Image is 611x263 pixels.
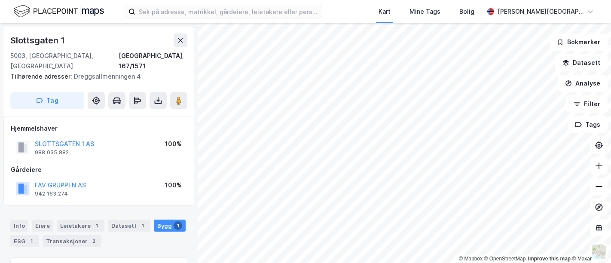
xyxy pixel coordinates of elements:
[568,222,611,263] iframe: Chat Widget
[484,256,526,262] a: OpenStreetMap
[32,220,53,232] div: Eiere
[568,116,608,133] button: Tags
[558,75,608,92] button: Analyse
[108,220,150,232] div: Datasett
[165,180,182,190] div: 100%
[10,51,119,71] div: 5003, [GEOGRAPHIC_DATA], [GEOGRAPHIC_DATA]
[119,51,187,71] div: [GEOGRAPHIC_DATA], 167/1571
[92,221,101,230] div: 1
[10,71,180,82] div: Dreggsallmenningen 4
[10,73,74,80] span: Tilhørende adresser:
[555,54,608,71] button: Datasett
[14,4,104,19] img: logo.f888ab2527a4732fd821a326f86c7f29.svg
[379,6,391,17] div: Kart
[165,139,182,149] div: 100%
[135,5,322,18] input: Søk på adresse, matrikkel, gårdeiere, leietakere eller personer
[10,34,66,47] div: Slottsgaten 1
[11,123,187,134] div: Hjemmelshaver
[35,190,68,197] div: 942 163 274
[89,237,98,245] div: 2
[11,165,187,175] div: Gårdeiere
[35,149,69,156] div: 988 035 882
[459,6,474,17] div: Bolig
[27,237,36,245] div: 1
[498,6,584,17] div: [PERSON_NAME][GEOGRAPHIC_DATA]
[459,256,483,262] a: Mapbox
[154,220,186,232] div: Bygg
[10,220,28,232] div: Info
[138,221,147,230] div: 1
[566,95,608,113] button: Filter
[10,92,84,109] button: Tag
[10,235,39,247] div: ESG
[57,220,104,232] div: Leietakere
[174,221,182,230] div: 1
[43,235,101,247] div: Transaksjoner
[550,34,608,51] button: Bokmerker
[409,6,440,17] div: Mine Tags
[528,256,571,262] a: Improve this map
